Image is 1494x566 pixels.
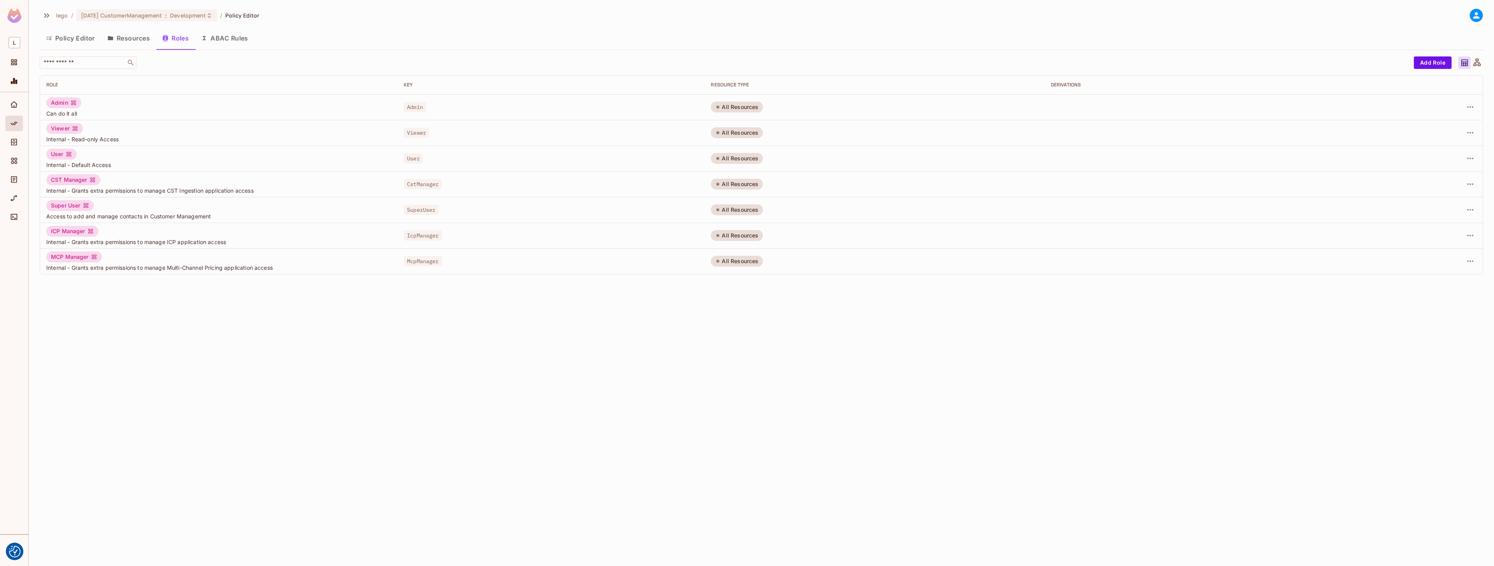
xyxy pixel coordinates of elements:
img: SReyMgAAAABJRU5ErkJggg== [7,9,21,23]
div: ICP Manager [46,226,98,237]
div: All Resources [711,256,763,267]
div: Admin [46,97,81,108]
div: Key [404,82,698,88]
button: Resources [101,28,156,48]
div: All Resources [711,153,763,164]
span: Policy Editor [225,12,260,19]
button: Consent Preferences [9,546,21,557]
span: Admin [404,102,426,112]
img: Revisit consent button [9,546,21,557]
button: Add Role [1414,56,1452,69]
div: All Resources [711,127,763,138]
div: Elements [5,153,23,169]
span: SuperUser [404,205,438,215]
span: Can do it all [46,110,391,117]
button: Roles [156,28,195,48]
div: CST Manager [46,174,100,185]
div: Monitoring [5,73,23,89]
span: Internal - Grants extra permissions to manage Multi-Channel Pricing application access [46,264,391,271]
li: / [71,12,73,19]
span: Internal - Grants extra permissions to manage CST Ingestion application access [46,187,391,194]
span: User [404,153,423,163]
span: the active workspace [56,12,68,19]
div: Directory [5,134,23,150]
span: Viewer [404,128,429,138]
span: [DATE] CustomerManagement [81,12,162,19]
span: L [9,37,20,48]
span: IcpManager [404,230,442,241]
div: Home [5,97,23,112]
button: Policy Editor [40,28,101,48]
button: ABAC Rules [195,28,254,48]
div: User [46,149,77,160]
div: Projects [5,54,23,70]
div: Connect [5,209,23,225]
div: All Resources [711,204,763,215]
div: Viewer [46,123,83,134]
div: All Resources [711,179,763,190]
span: Development [170,12,206,19]
div: All Resources [711,102,763,112]
div: Super User [46,200,94,211]
div: RESOURCE TYPE [711,82,1038,88]
span: Internal - Grants extra permissions to manage ICP application access [46,238,391,246]
div: Derivations [1051,82,1345,88]
span: : [165,12,167,19]
span: McpManager [404,256,442,266]
div: All Resources [711,230,763,241]
span: Internal - Read-only Access [46,135,391,143]
div: Audit Log [5,172,23,187]
li: / [220,12,222,19]
span: CstManager [404,179,442,189]
div: URL Mapping [5,190,23,206]
div: Workspace: lego [5,34,23,51]
span: Access to add and manage contacts in Customer Management [46,213,391,220]
span: Internal - Default Access [46,161,391,169]
div: Role [46,82,391,88]
div: MCP Manager [46,251,102,262]
div: Policy [5,116,23,131]
div: Help & Updates [5,541,23,557]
